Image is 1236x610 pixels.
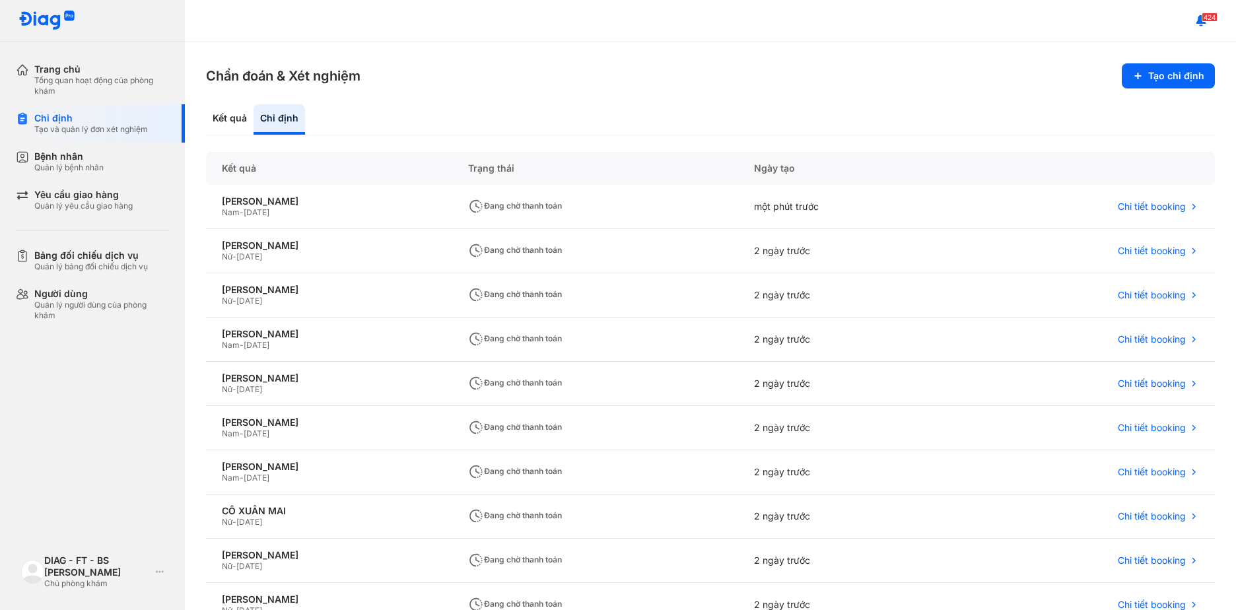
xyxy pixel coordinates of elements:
span: Chi tiết booking [1118,422,1186,434]
span: - [240,473,244,483]
span: Chi tiết booking [1118,378,1186,390]
div: [PERSON_NAME] [222,195,436,207]
span: Chi tiết booking [1118,333,1186,345]
span: Nữ [222,517,232,527]
div: Quản lý bảng đối chiếu dịch vụ [34,261,148,272]
div: [PERSON_NAME] [222,417,436,428]
span: Nam [222,207,240,217]
div: 2 ngày trước [738,318,957,362]
button: Tạo chỉ định [1122,63,1215,88]
span: Đang chờ thanh toán [468,289,562,299]
span: Chi tiết booking [1118,245,1186,257]
div: Tạo và quản lý đơn xét nghiệm [34,124,148,135]
div: 2 ngày trước [738,362,957,406]
div: một phút trước [738,185,957,229]
div: [PERSON_NAME] [222,549,436,561]
span: Đang chờ thanh toán [468,555,562,564]
div: Bệnh nhân [34,151,104,162]
span: [DATE] [244,428,269,438]
span: [DATE] [236,384,262,394]
div: Tổng quan hoạt động của phòng khám [34,75,169,96]
span: Đang chờ thanh toán [468,201,562,211]
div: Người dùng [34,288,169,300]
div: 2 ngày trước [738,450,957,494]
div: 2 ngày trước [738,273,957,318]
div: Kết quả [206,152,452,185]
div: 2 ngày trước [738,229,957,273]
div: Trang chủ [34,63,169,75]
div: Yêu cầu giao hàng [34,189,133,201]
span: Nữ [222,561,232,571]
span: Đang chờ thanh toán [468,599,562,609]
div: [PERSON_NAME] [222,461,436,473]
span: 424 [1202,13,1218,22]
span: [DATE] [244,207,269,217]
span: - [240,207,244,217]
div: DIAG - FT - BS [PERSON_NAME] [44,555,151,578]
span: Đang chờ thanh toán [468,378,562,388]
div: [PERSON_NAME] [222,372,436,384]
img: logo [21,560,44,583]
div: [PERSON_NAME] [222,328,436,340]
span: Nữ [222,296,232,306]
img: logo [18,11,75,31]
span: [DATE] [236,252,262,261]
div: Bảng đối chiếu dịch vụ [34,250,148,261]
span: Nữ [222,252,232,261]
div: Quản lý bệnh nhân [34,162,104,173]
span: [DATE] [236,561,262,571]
span: [DATE] [244,340,269,350]
span: Đang chờ thanh toán [468,422,562,432]
span: [DATE] [236,517,262,527]
span: Nữ [222,384,232,394]
div: Chủ phòng khám [44,578,151,589]
span: Nam [222,473,240,483]
div: [PERSON_NAME] [222,240,436,252]
div: Ngày tạo [738,152,957,185]
div: Kết quả [206,104,254,135]
span: Chi tiết booking [1118,510,1186,522]
span: - [240,340,244,350]
h3: Chẩn đoán & Xét nghiệm [206,67,360,85]
div: 2 ngày trước [738,406,957,450]
span: Chi tiết booking [1118,201,1186,213]
div: 2 ngày trước [738,539,957,583]
span: - [232,561,236,571]
span: - [232,252,236,261]
div: [PERSON_NAME] [222,284,436,296]
span: Nam [222,340,240,350]
span: [DATE] [244,473,269,483]
span: - [232,384,236,394]
span: [DATE] [236,296,262,306]
span: - [232,296,236,306]
div: CỔ XUÂN MAI [222,505,436,517]
div: Quản lý yêu cầu giao hàng [34,201,133,211]
div: Trạng thái [452,152,738,185]
span: Đang chờ thanh toán [468,466,562,476]
span: Chi tiết booking [1118,555,1186,566]
span: - [232,517,236,527]
span: Chi tiết booking [1118,289,1186,301]
span: Đang chờ thanh toán [468,245,562,255]
span: Chi tiết booking [1118,466,1186,478]
span: Đang chờ thanh toán [468,333,562,343]
div: Chỉ định [34,112,148,124]
div: Quản lý người dùng của phòng khám [34,300,169,321]
span: Nam [222,428,240,438]
div: Chỉ định [254,104,305,135]
div: 2 ngày trước [738,494,957,539]
div: [PERSON_NAME] [222,593,436,605]
span: Đang chờ thanh toán [468,510,562,520]
span: - [240,428,244,438]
